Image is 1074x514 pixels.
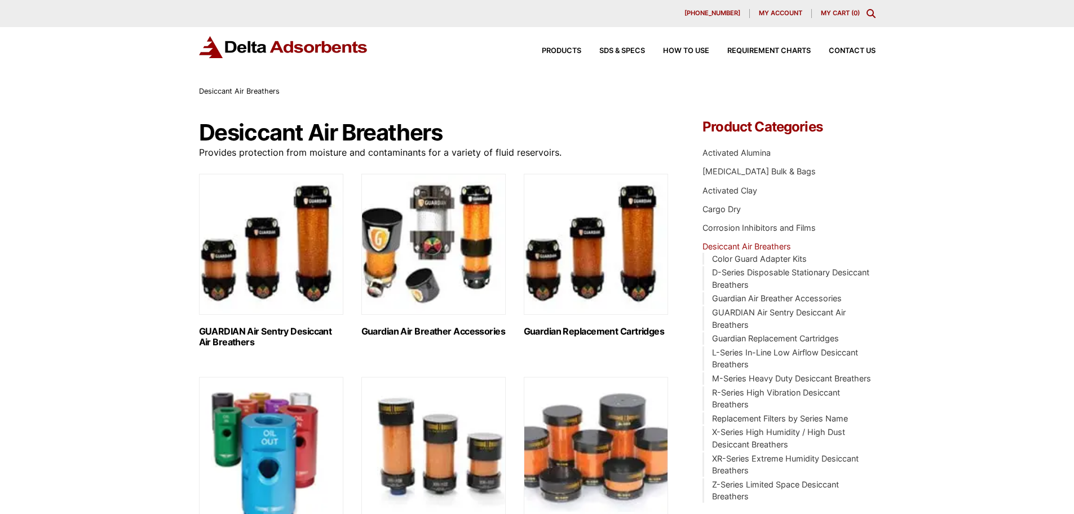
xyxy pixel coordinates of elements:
a: SDS & SPECS [581,47,645,55]
a: XR-Series Extreme Humidity Desiccant Breathers [712,454,859,476]
img: Guardian Replacement Cartridges [524,174,668,315]
span: Desiccant Air Breathers [199,87,280,95]
span: Requirement Charts [727,47,811,55]
a: Visit product category Guardian Air Breather Accessories [361,174,506,337]
a: Desiccant Air Breathers [702,241,791,251]
span: Products [542,47,581,55]
a: [MEDICAL_DATA] Bulk & Bags [702,166,816,176]
img: Delta Adsorbents [199,36,368,58]
span: SDS & SPECS [599,47,645,55]
span: [PHONE_NUMBER] [684,10,740,16]
a: Cargo Dry [702,204,741,214]
a: Guardian Air Breather Accessories [712,293,842,303]
a: Activated Alumina [702,148,771,157]
a: R-Series High Vibration Desiccant Breathers [712,388,840,410]
a: Replacement Filters by Series Name [712,414,848,423]
h4: Product Categories [702,120,875,134]
a: Guardian Replacement Cartridges [712,333,839,343]
a: My Cart (0) [821,9,860,17]
a: X-Series High Humidity / High Dust Desiccant Breathers [712,427,845,449]
a: How to Use [645,47,709,55]
a: Contact Us [811,47,876,55]
h2: GUARDIAN Air Sentry Desiccant Air Breathers [199,326,343,348]
a: D-Series Disposable Stationary Desiccant Breathers [712,267,869,289]
a: Products [524,47,581,55]
p: Provides protection from moisture and contaminants for a variety of fluid reservoirs. [199,145,669,160]
img: GUARDIAN Air Sentry Desiccant Air Breathers [199,174,343,315]
span: Contact Us [829,47,876,55]
a: Visit product category GUARDIAN Air Sentry Desiccant Air Breathers [199,174,343,348]
a: Activated Clay [702,186,757,195]
a: L-Series In-Line Low Airflow Desiccant Breathers [712,348,858,370]
h2: Guardian Replacement Cartridges [524,326,668,337]
a: GUARDIAN Air Sentry Desiccant Air Breathers [712,307,846,330]
img: Guardian Air Breather Accessories [361,174,506,315]
a: [PHONE_NUMBER] [675,9,750,18]
span: 0 [854,9,858,17]
a: Z-Series Limited Space Desiccant Breathers [712,480,839,502]
div: Toggle Modal Content [867,9,876,18]
span: How to Use [663,47,709,55]
a: Color Guard Adapter Kits [712,254,807,263]
a: My account [750,9,812,18]
a: Visit product category Guardian Replacement Cartridges [524,174,668,337]
span: My account [759,10,802,16]
a: Corrosion Inhibitors and Films [702,223,816,232]
h2: Guardian Air Breather Accessories [361,326,506,337]
a: M-Series Heavy Duty Desiccant Breathers [712,374,871,383]
a: Requirement Charts [709,47,811,55]
h1: Desiccant Air Breathers [199,120,669,145]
